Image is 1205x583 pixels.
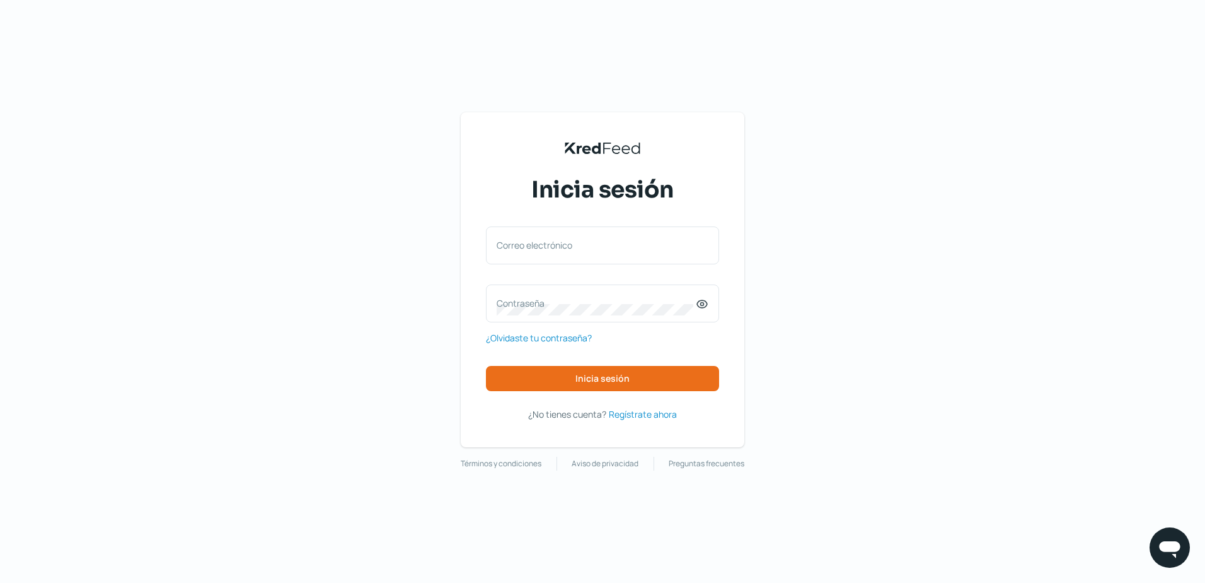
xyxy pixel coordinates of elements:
[1157,535,1182,560] img: chatIcon
[669,457,744,471] a: Preguntas frecuentes
[486,330,592,346] a: ¿Olvidaste tu contraseña?
[497,297,696,309] label: Contraseña
[461,457,541,471] a: Términos y condiciones
[572,457,638,471] a: Aviso de privacidad
[531,174,674,206] span: Inicia sesión
[497,239,696,251] label: Correo electrónico
[486,366,719,391] button: Inicia sesión
[528,408,606,420] span: ¿No tienes cuenta?
[609,406,677,422] a: Regístrate ahora
[575,374,630,383] span: Inicia sesión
